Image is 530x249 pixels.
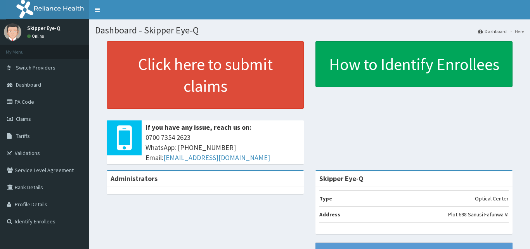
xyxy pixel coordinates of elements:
b: Administrators [111,174,158,183]
a: [EMAIL_ADDRESS][DOMAIN_NAME] [163,153,270,162]
a: Dashboard [478,28,507,35]
img: User Image [4,23,21,41]
li: Here [507,28,524,35]
span: Claims [16,115,31,122]
strong: Skipper Eye-Q [319,174,364,183]
p: Plot 698 Sanusi Fafunwa VI [448,211,509,218]
a: How to Identify Enrollees [315,41,513,87]
a: Online [27,33,46,39]
p: Skipper Eye-Q [27,25,61,31]
p: Optical Center [475,195,509,202]
span: Dashboard [16,81,41,88]
a: Click here to submit claims [107,41,304,109]
span: Switch Providers [16,64,55,71]
b: Address [319,211,340,218]
b: If you have any issue, reach us on: [145,123,251,132]
b: Type [319,195,332,202]
h1: Dashboard - Skipper Eye-Q [95,25,524,35]
span: Tariffs [16,132,30,139]
span: 0700 7354 2623 WhatsApp: [PHONE_NUMBER] Email: [145,132,300,162]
